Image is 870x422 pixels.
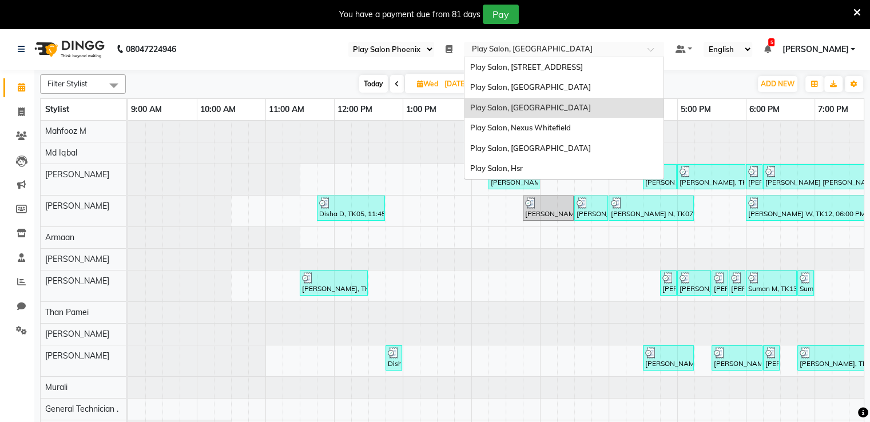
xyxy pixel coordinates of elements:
b: 08047224946 [126,33,176,65]
span: [PERSON_NAME] [45,351,109,361]
span: Than Pamei [45,307,89,317]
a: 6:00 PM [746,101,782,118]
a: 9:00 AM [128,101,165,118]
img: logo [29,33,108,65]
ng-dropdown-panel: Options list [464,57,664,180]
span: General Technician . [45,404,118,414]
a: 5 [764,44,770,54]
span: 5 [768,38,774,46]
div: [PERSON_NAME] [PERSON_NAME], TK01, 06:15 PM-07:45 PM, ULTIMATE BESPOKE HAIR AND SCALP RITUAL - 90... [764,166,864,188]
div: [PERSON_NAME], TK03, 06:45 PM-07:45 PM, Deluxe Pedicure [799,347,864,369]
a: 5:00 PM [678,101,714,118]
span: [PERSON_NAME] [45,201,109,211]
div: [PERSON_NAME], TK06, 11:30 AM-12:30 PM, Peel Off Pedicure [301,272,367,294]
div: [PERSON_NAME], TK02, 05:00 PM-06:00 PM, Nutri Glow Treatment Long [678,166,744,188]
span: Filter Stylist [47,79,88,88]
div: [PERSON_NAME] N, TK07, 03:30 PM-04:00 PM, [PERSON_NAME] Shaping [575,197,607,219]
span: Play Salon, [GEOGRAPHIC_DATA] [470,144,591,153]
span: Armaan [45,232,74,242]
span: [PERSON_NAME] [45,169,109,180]
span: Murali [45,382,67,392]
div: You have a payment due from 81 days [339,9,480,21]
span: Play Salon, Hsr [470,164,523,173]
span: Play Salon, [GEOGRAPHIC_DATA] [470,82,591,91]
span: Play Salon, [GEOGRAPHIC_DATA] [470,103,591,112]
div: Disha D, TK05, 12:45 PM-01:00 PM, Threading-Eye Brow Shaping (₹150) [387,347,401,369]
span: ADD NEW [761,79,794,88]
button: Pay [483,5,519,24]
span: Stylist [45,104,69,114]
div: [PERSON_NAME], TK02, 04:45 PM-05:00 PM, Threading-Eye Brow Shaping [661,272,676,294]
span: [PERSON_NAME] [45,254,109,264]
div: [PERSON_NAME] N, TK07, 04:00 PM-05:15 PM, [PERSON_NAME] Shaping,[PERSON_NAME] Color,[PERSON_NAME]... [610,197,693,219]
div: [PERSON_NAME] R, TK10, 05:30 PM-06:15 PM, [PERSON_NAME], Arm, U-Arm [713,347,761,369]
span: Play Salon, [STREET_ADDRESS] [470,62,583,71]
span: Play Salon, Nexus Whitefield [470,123,571,132]
span: Md Iqbal [45,148,77,158]
div: [PERSON_NAME], TK02, 06:00 PM-06:15 PM, Tonging -Long [747,166,761,188]
span: [PERSON_NAME] [45,276,109,286]
a: 10:00 AM [197,101,239,118]
div: [PERSON_NAME], TK02, 05:00 PM-05:30 PM, Brightening Wax Half leg+ full arm+under arm [678,272,710,294]
div: [PERSON_NAME], TK09, 04:30 PM-05:15 PM, Brightening Wax full arms, full legs, undr arms [644,347,693,369]
button: ADD NEW [758,76,797,92]
div: [PERSON_NAME], TK03, 05:45 PM-06:00 PM, Brightening Wax Full Arms [730,272,744,294]
div: Suman M, TK13, 06:45 PM-07:00 PM, FUSIO-DOSE PLUS RITUAL- 30 MIN [799,272,813,294]
input: 2025-09-03 [441,75,498,93]
div: Suman M, TK13, 06:00 PM-06:45 PM, Hair Cut [DEMOGRAPHIC_DATA] (Senior Stylist) [747,272,796,294]
span: [PERSON_NAME] [45,329,109,339]
div: Disha D, TK05, 11:45 AM-12:45 PM, Hair Cut [DEMOGRAPHIC_DATA] (Senior Stylist) [318,197,384,219]
a: 1:00 PM [403,101,439,118]
span: [PERSON_NAME] [782,43,848,55]
span: Mahfooz M [45,126,86,136]
span: Today [359,75,388,93]
div: [PERSON_NAME], TK03, 05:30 PM-05:45 PM, 3G Under Arms [713,272,727,294]
a: 11:00 AM [266,101,307,118]
a: 12:00 PM [335,101,375,118]
a: 7:00 PM [815,101,851,118]
div: [PERSON_NAME] R, TK10, 06:15 PM-06:30 PM, Threading-Eye Brow Shaping [764,347,778,369]
div: [PERSON_NAME] N, TK07, 02:45 PM-03:30 PM, INOA-Full Global Colour - Short [524,197,573,219]
span: Wed [414,79,441,88]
